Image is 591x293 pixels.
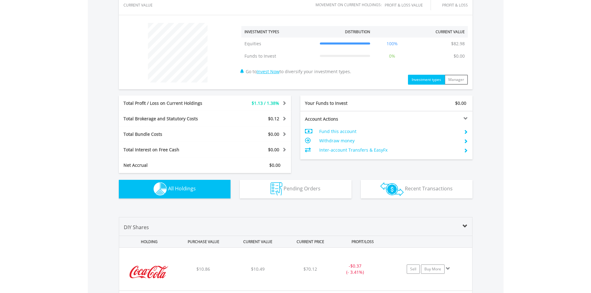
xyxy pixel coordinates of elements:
[450,50,468,62] td: $0.00
[119,100,219,106] div: Total Profit / Loss on Current Holdings
[122,255,176,289] img: EQU.US.KO.png
[119,131,219,137] div: Total Bundle Costs
[336,236,389,247] div: PROFIT/LOSS
[241,38,317,50] td: Equities
[119,162,219,168] div: Net Accrual
[421,264,445,274] a: Buy More
[284,185,320,192] span: Pending Orders
[373,38,411,50] td: 100%
[316,3,382,7] div: Movement on Current Holdings:
[251,266,265,272] span: $10.49
[300,116,387,122] div: Account Actions
[319,145,459,155] td: Inter-account Transfers & EasyFx
[373,50,411,62] td: 0%
[237,20,472,85] div: Go to to diversify your investment types.
[168,185,196,192] span: All Holdings
[285,236,335,247] div: CURRENT PRICE
[303,266,317,272] span: $70.12
[350,263,361,269] span: $0.37
[124,224,149,231] span: DIY Shares
[268,131,279,137] span: $0.00
[361,180,472,198] button: Recent Transactions
[119,147,219,153] div: Total Interest on Free Cash
[119,116,219,122] div: Total Brokerage and Statutory Costs
[319,127,459,136] td: Fund this account
[332,263,379,275] div: - (- 3.41%)
[257,69,280,74] a: Invest Now
[268,147,279,153] span: $0.00
[455,100,466,106] span: $0.00
[119,236,176,247] div: HOLDING
[231,236,284,247] div: CURRENT VALUE
[252,100,279,106] span: $1.13 / 1.38%
[177,236,230,247] div: PURCHASE VALUE
[268,116,279,122] span: $0.12
[385,3,431,7] div: Profit & Loss Value
[405,185,453,192] span: Recent Transactions
[319,136,459,145] td: Withdraw money
[269,162,280,168] span: $0.00
[241,50,317,62] td: Funds to Invest
[241,26,317,38] th: Investment Types
[119,180,231,198] button: All Holdings
[407,264,420,274] a: Sell
[438,3,468,7] div: Profit & Loss
[271,182,282,196] img: pending_instructions-wht.png
[345,29,370,34] div: Distribution
[196,266,210,272] span: $10.86
[445,75,468,85] button: Manager
[380,182,404,196] img: transactions-zar-wht.png
[154,182,167,196] img: holdings-wht.png
[123,3,153,7] div: CURRENT VALUE
[300,100,387,106] div: Your Funds to Invest
[411,26,468,38] th: Current Value
[408,75,445,85] button: Investment types
[448,38,468,50] td: $82.98
[240,180,351,198] button: Pending Orders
